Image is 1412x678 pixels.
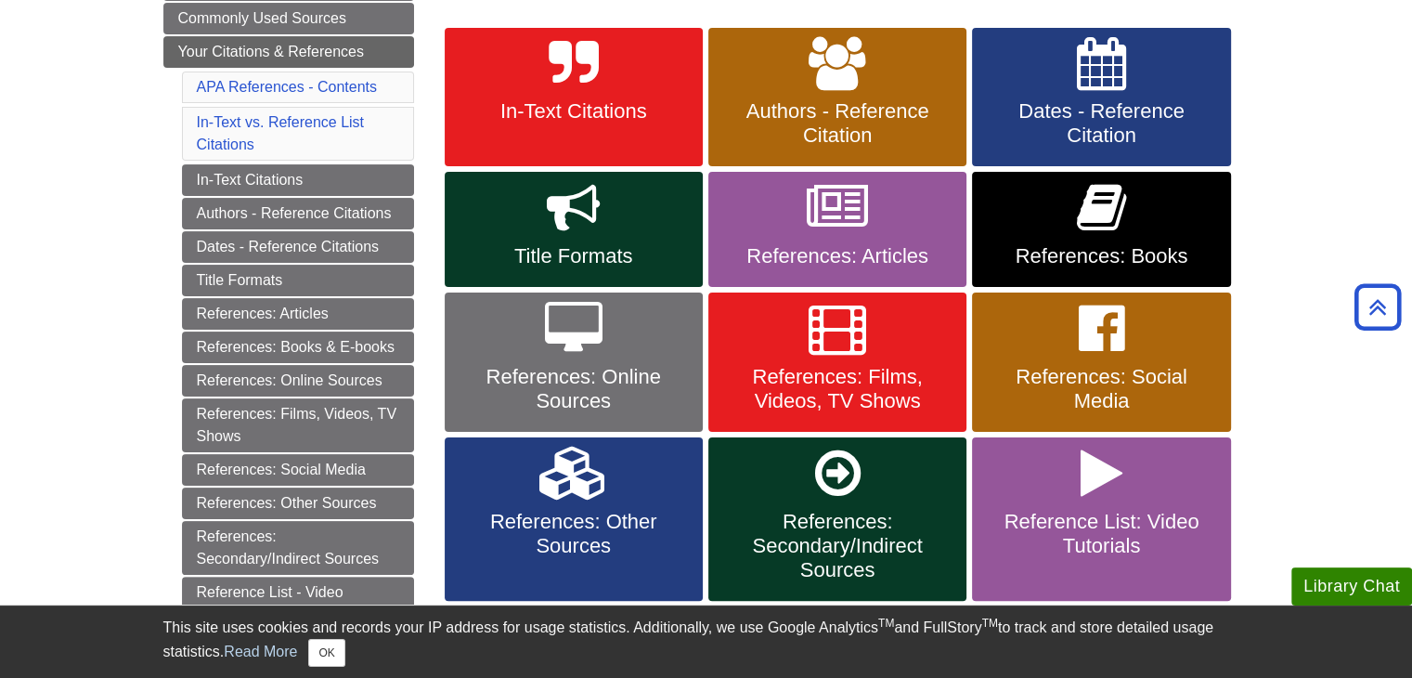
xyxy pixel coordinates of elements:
a: In-Text Citations [445,28,703,167]
button: Library Chat [1291,567,1412,606]
a: Read More [224,644,297,659]
span: References: Other Sources [459,510,689,558]
a: References: Secondary/Indirect Sources [708,437,966,601]
a: References: Books [972,172,1230,287]
button: Close [308,639,344,667]
span: Title Formats [459,244,689,268]
a: References: Online Sources [182,365,414,397]
a: References: Articles [708,172,966,287]
span: References: Films, Videos, TV Shows [722,365,952,413]
a: References: Social Media [972,293,1230,432]
a: Dates - Reference Citations [182,231,414,263]
a: References: Articles [182,298,414,330]
a: Title Formats [445,172,703,287]
a: Your Citations & References [163,36,414,68]
span: Commonly Used Sources [178,10,346,26]
a: Authors - Reference Citations [182,198,414,229]
a: Title Formats [182,265,414,296]
a: APA References - Contents [197,79,377,95]
a: References: Social Media [182,454,414,486]
a: Reference List: Video Tutorials [972,437,1230,601]
span: Reference List: Video Tutorials [986,510,1216,558]
a: References: Books & E-books [182,332,414,363]
span: Dates - Reference Citation [986,99,1216,148]
a: References: Other Sources [445,437,703,601]
a: References: Films, Videos, TV Shows [182,398,414,452]
a: Authors - Reference Citation [708,28,966,167]
a: Reference List - Video Tutorials [182,577,414,631]
a: Commonly Used Sources [163,3,414,34]
span: References: Online Sources [459,365,689,413]
a: In-Text Citations [182,164,414,196]
a: Back to Top [1348,294,1407,319]
span: Authors - Reference Citation [722,99,952,148]
a: References: Secondary/Indirect Sources [182,521,414,575]
a: In-Text vs. Reference List Citations [197,114,365,152]
a: References: Films, Videos, TV Shows [708,293,966,432]
div: This site uses cookies and records your IP address for usage statistics. Additionally, we use Goo... [163,617,1250,667]
a: References: Other Sources [182,488,414,519]
span: In-Text Citations [459,99,689,124]
sup: TM [982,617,998,630]
a: References: Online Sources [445,293,703,432]
a: Dates - Reference Citation [972,28,1230,167]
span: References: Social Media [986,365,1216,413]
span: References: Secondary/Indirect Sources [722,510,952,582]
span: Your Citations & References [178,44,364,59]
span: References: Articles [722,244,952,268]
sup: TM [878,617,894,630]
span: References: Books [986,244,1216,268]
